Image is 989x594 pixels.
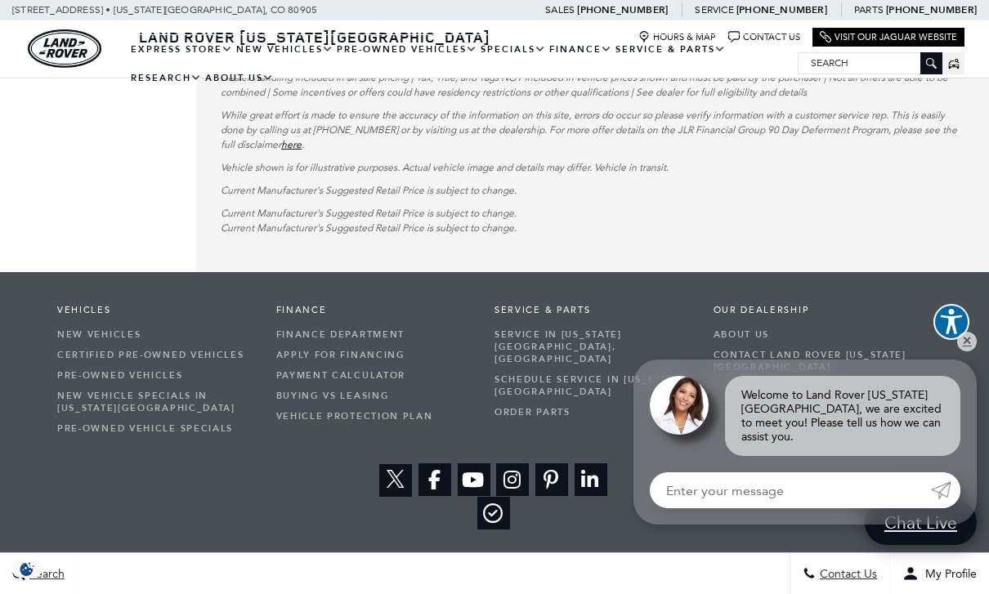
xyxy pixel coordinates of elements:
[8,561,46,578] section: Click to Open Cookie Consent Modal
[886,3,977,16] a: [PHONE_NUMBER]
[335,35,479,64] a: Pre-Owned Vehicles
[575,463,607,496] a: Open Linkedin in a new window
[933,304,969,340] button: Explore your accessibility options
[28,29,101,68] img: Land Rover
[281,139,302,150] a: here
[854,4,884,16] span: Parts
[221,183,964,198] p: Current Manufacturer's Suggested Retail Price is subject to change.
[276,365,471,386] a: Payment Calculator
[57,365,252,386] a: Pre-Owned Vehicles
[129,35,235,64] a: EXPRESS STORE
[714,345,908,377] a: Contact Land Rover [US_STATE][GEOGRAPHIC_DATA]
[890,553,989,594] button: Open user profile menu
[820,31,957,43] a: Visit Our Jaguar Website
[28,29,101,68] a: land-rover
[650,472,931,508] input: Enter your message
[479,35,548,64] a: Specials
[129,35,798,92] nav: Main Navigation
[728,31,800,43] a: Contact Us
[221,31,964,260] div: Current Manufacturer's Suggested Retail Price is subject to change.
[614,35,727,64] a: Service & Parts
[57,386,252,418] a: New Vehicle Specials in [US_STATE][GEOGRAPHIC_DATA]
[736,3,827,16] a: [PHONE_NUMBER]
[714,324,908,345] a: About Us
[57,324,252,345] a: New Vehicles
[204,64,275,92] a: About Us
[714,305,908,316] span: Our Dealership
[494,324,689,369] a: Service in [US_STATE][GEOGRAPHIC_DATA], [GEOGRAPHIC_DATA]
[276,324,471,345] a: Finance Department
[919,567,977,581] span: My Profile
[276,406,471,427] a: Vehicle Protection Plan
[931,472,960,508] a: Submit
[8,561,46,578] img: Opt-Out Icon
[650,376,709,435] img: Agent profile photo
[535,463,568,496] a: Open Pinterest-p in a new window
[57,305,252,316] span: Vehicles
[276,345,471,365] a: Apply for Financing
[129,27,500,47] a: Land Rover [US_STATE][GEOGRAPHIC_DATA]
[276,305,471,316] span: Finance
[548,35,614,64] a: Finance
[933,304,969,343] aside: Accessibility Help Desk
[725,376,960,456] div: Welcome to Land Rover [US_STATE][GEOGRAPHIC_DATA], we are excited to meet you! Please tell us how...
[57,418,252,439] a: Pre-Owned Vehicle Specials
[496,463,529,496] a: Open Instagram in a new window
[418,463,451,496] a: Open Facebook in a new window
[129,64,204,92] a: Research
[494,305,689,316] span: Service & Parts
[458,463,490,496] a: Open Youtube-play in a new window
[139,27,490,47] span: Land Rover [US_STATE][GEOGRAPHIC_DATA]
[816,567,877,581] span: Contact Us
[494,369,689,402] a: Schedule Service in [US_STATE][GEOGRAPHIC_DATA]
[799,53,942,73] input: Search
[494,402,689,422] a: Order Parts
[57,345,252,365] a: Certified Pre-Owned Vehicles
[379,464,412,497] a: Open Twitter in a new window
[221,108,964,152] p: While great effort is made to ensure the accuracy of the information on this site, errors do occu...
[638,31,716,43] a: Hours & Map
[221,221,964,235] p: Current Manufacturer's Suggested Retail Price is subject to change.
[695,4,733,16] span: Service
[577,3,668,16] a: [PHONE_NUMBER]
[276,386,471,406] a: Buying vs Leasing
[545,4,575,16] span: Sales
[221,160,964,175] p: Vehicle shown is for illustrative purposes. Actual vehicle image and details may differ. Vehicle ...
[235,35,335,64] a: New Vehicles
[12,4,317,16] a: [STREET_ADDRESS] • [US_STATE][GEOGRAPHIC_DATA], CO 80905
